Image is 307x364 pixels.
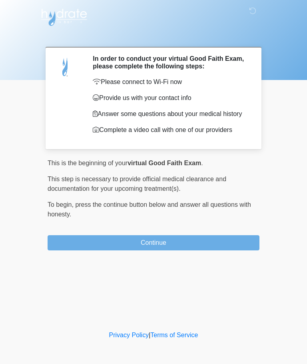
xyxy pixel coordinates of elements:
[149,332,150,338] a: |
[93,125,247,135] p: Complete a video call with one of our providers
[54,55,78,79] img: Agent Avatar
[48,235,259,250] button: Continue
[48,201,75,208] span: To begin,
[40,6,88,26] img: Hydrate IV Bar - Arcadia Logo
[128,160,201,166] strong: virtual Good Faith Exam
[48,201,251,218] span: press the continue button below and answer all questions with honesty.
[93,55,247,70] h2: In order to conduct your virtual Good Faith Exam, please complete the following steps:
[48,160,128,166] span: This is the beginning of your
[93,93,247,103] p: Provide us with your contact info
[48,176,226,192] span: This step is necessary to provide official medical clearance and documentation for your upcoming ...
[201,160,203,166] span: .
[42,29,265,44] h1: ‎ ‎ ‎ ‎
[93,109,247,119] p: Answer some questions about your medical history
[150,332,198,338] a: Terms of Service
[93,77,247,87] p: Please connect to Wi-Fi now
[109,332,149,338] a: Privacy Policy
